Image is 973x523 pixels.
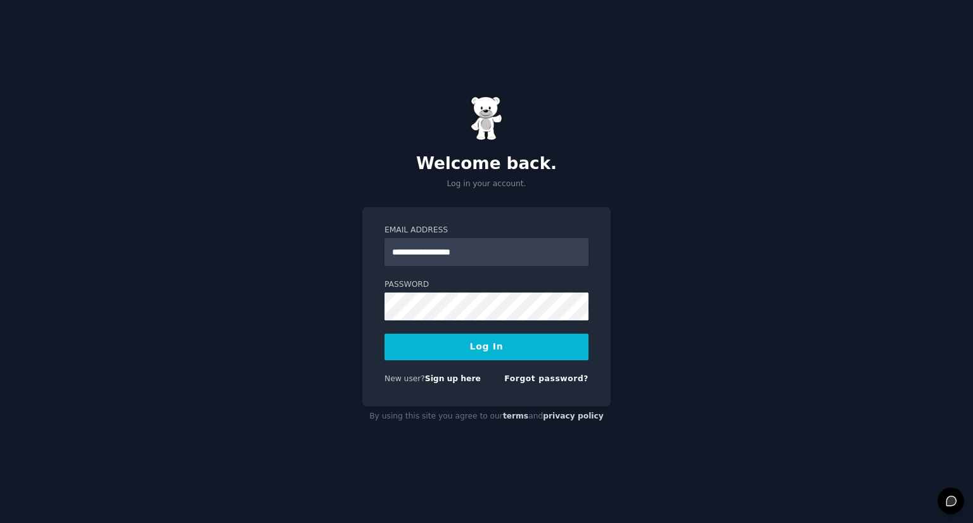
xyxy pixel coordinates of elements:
button: Log In [385,334,588,360]
label: Email Address [385,225,588,236]
a: terms [503,412,528,420]
label: Password [385,279,588,291]
p: Log in your account. [362,179,611,190]
span: New user? [385,374,425,383]
div: By using this site you agree to our and [362,406,611,427]
h2: Welcome back. [362,154,611,174]
a: privacy policy [543,412,604,420]
a: Forgot password? [504,374,588,383]
a: Sign up here [425,374,481,383]
img: Gummy Bear [471,96,502,141]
